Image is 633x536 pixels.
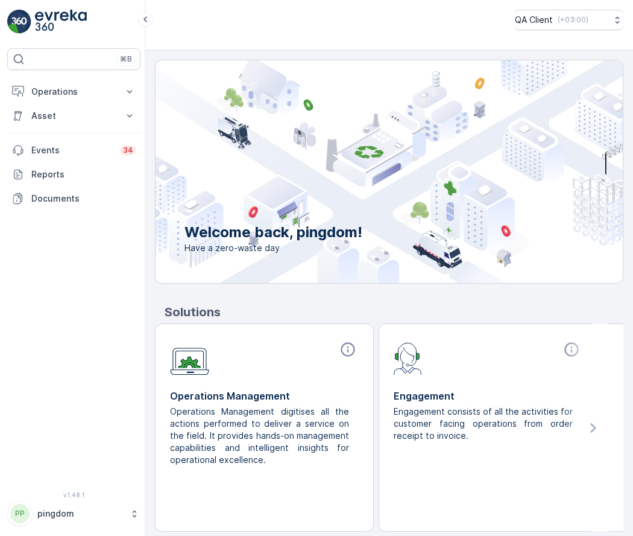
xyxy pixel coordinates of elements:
p: Asset [31,110,116,122]
button: Operations [7,80,140,104]
p: pingdom [37,508,124,520]
button: PPpingdom [7,501,140,526]
img: logo_light-DOdMpM7g.png [35,10,87,34]
p: Solutions [165,303,623,321]
p: Engagement consists of all the activities for customer facing operations from order receipt to in... [394,406,573,442]
p: Welcome back, pingdom! [184,223,362,242]
p: QA Client [515,14,553,26]
p: Events [31,144,113,156]
p: Operations Management [170,389,359,403]
p: Operations Management digitises all the actions performed to deliver a service on the field. It p... [170,406,349,466]
p: Engagement [394,389,582,403]
p: ( +03:00 ) [558,15,588,25]
button: Asset [7,104,140,128]
span: Have a zero-waste day [184,242,362,254]
p: Documents [31,193,136,205]
p: Reports [31,168,136,180]
button: QA Client(+03:00) [515,10,623,30]
p: Operations [31,86,116,98]
a: Reports [7,162,140,187]
span: v 1.48.1 [7,491,140,499]
img: module-icon [170,341,209,375]
img: module-icon [394,341,422,375]
p: ⌘B [120,54,132,64]
a: Documents [7,187,140,211]
p: 34 [123,145,133,155]
img: logo [7,10,31,34]
a: Events34 [7,138,140,162]
img: city illustration [101,60,623,283]
div: PP [10,504,30,523]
